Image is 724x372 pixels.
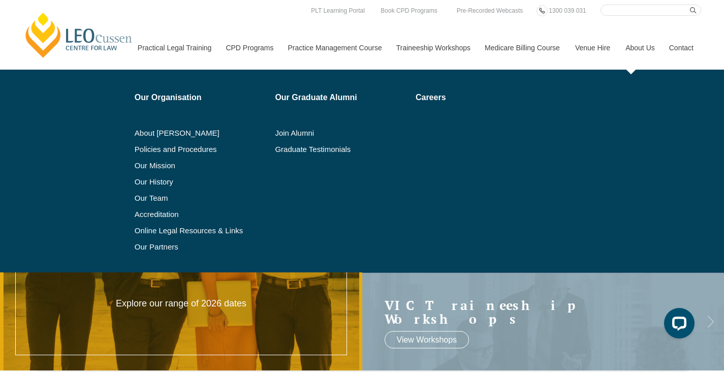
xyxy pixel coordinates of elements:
a: Our Mission [135,162,243,170]
a: Book CPD Programs [378,5,439,16]
a: Graduate Testimonials [275,145,408,153]
a: Our Graduate Alumni [275,94,408,102]
a: VIC Traineeship Workshops [385,298,682,326]
p: Explore our range of 2026 dates [109,298,254,309]
a: Join Alumni [275,129,408,137]
a: About Us [618,26,662,70]
a: Accreditation [135,210,268,219]
a: Our History [135,178,268,186]
a: View Workshops [385,331,469,348]
a: Medicare Billing Course [477,26,568,70]
a: Online Legal Resources & Links [135,227,268,235]
a: Our Organisation [135,94,268,102]
a: Policies and Procedures [135,145,268,153]
a: [PERSON_NAME] Centre for Law [23,11,135,59]
a: Practical Legal Training [130,26,218,70]
a: Careers [416,94,531,102]
a: Venue Hire [568,26,618,70]
iframe: LiveChat chat widget [656,304,699,347]
a: 1300 039 031 [546,5,588,16]
a: Our Team [135,194,268,202]
a: Our Partners [135,243,268,251]
span: 1300 039 031 [549,7,586,14]
a: CPD Programs [218,26,280,70]
a: Traineeship Workshops [389,26,477,70]
a: PLT Learning Portal [308,5,367,16]
a: Pre-Recorded Webcasts [454,5,526,16]
a: About [PERSON_NAME] [135,129,268,137]
a: Contact [662,26,701,70]
a: Practice Management Course [280,26,389,70]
